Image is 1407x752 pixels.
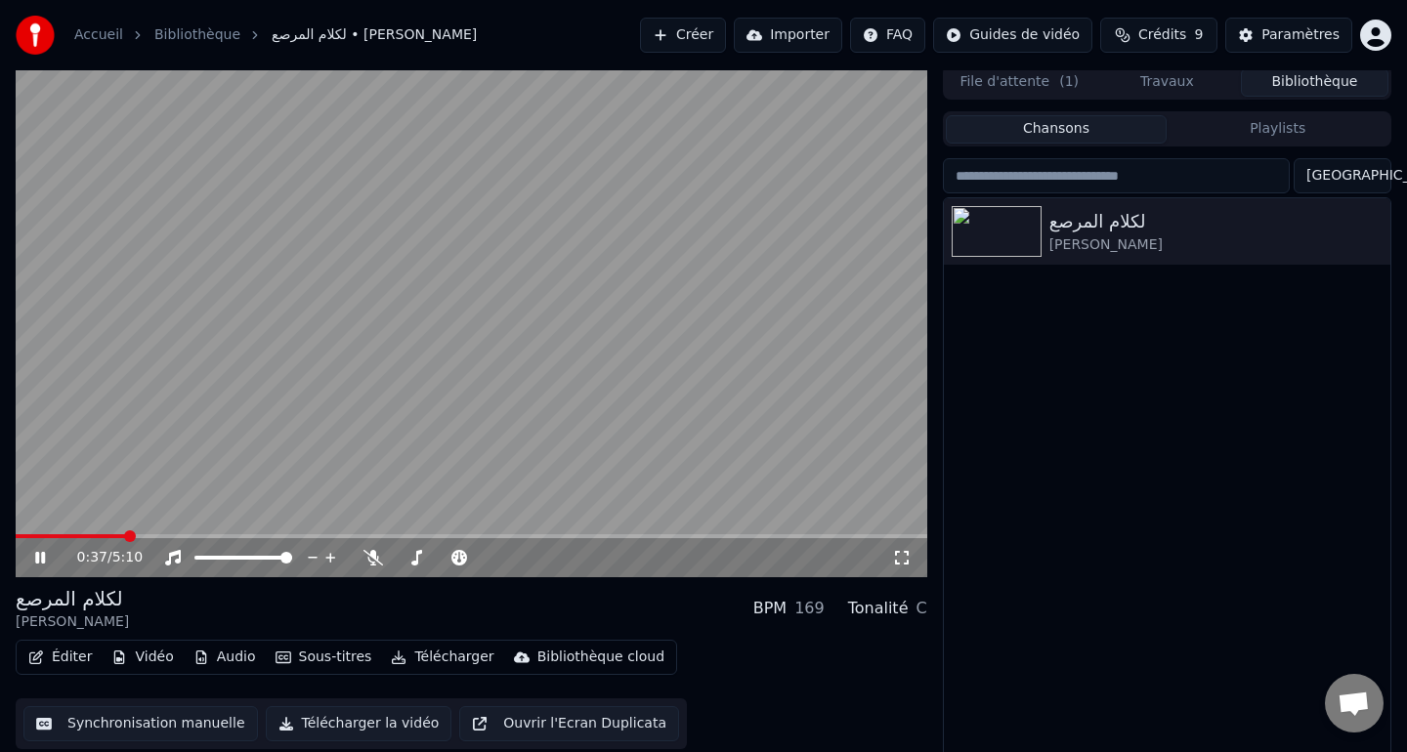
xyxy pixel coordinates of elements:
button: Crédits9 [1100,18,1217,53]
a: Bibliothèque [154,25,240,45]
div: Ouvrir le chat [1325,674,1384,732]
span: ( 1 ) [1059,72,1079,92]
button: Créer [640,18,726,53]
div: Tonalité [848,597,909,620]
div: لكلام المرصع [16,585,129,612]
span: 0:37 [77,548,107,567]
button: File d'attente [946,68,1093,97]
button: Importer [734,18,842,53]
div: [PERSON_NAME] [1049,235,1383,255]
div: BPM [753,597,787,620]
div: / [77,548,124,567]
span: لكلام المرصع • [PERSON_NAME] [272,25,477,45]
span: Crédits [1138,25,1186,45]
button: Paramètres [1225,18,1352,53]
div: C [916,597,926,620]
div: Paramètres [1261,25,1340,45]
a: Accueil [74,25,123,45]
div: 169 [794,597,825,620]
button: Ouvrir l'Ecran Duplicata [459,706,679,741]
button: Chansons [946,115,1168,144]
div: [PERSON_NAME] [16,612,129,632]
button: Éditer [21,644,100,671]
span: 5:10 [112,548,143,567]
nav: breadcrumb [74,25,477,45]
button: Bibliothèque [1241,68,1388,97]
button: Travaux [1093,68,1241,97]
button: Vidéo [104,644,181,671]
button: Audio [186,644,264,671]
button: FAQ [850,18,925,53]
button: Télécharger [383,644,501,671]
button: Sous-titres [268,644,380,671]
button: Playlists [1167,115,1388,144]
button: Synchronisation manuelle [23,706,258,741]
span: 9 [1194,25,1203,45]
div: لكلام المرصع [1049,208,1383,235]
img: youka [16,16,55,55]
button: Guides de vidéo [933,18,1092,53]
button: Télécharger la vidéo [266,706,452,741]
div: Bibliothèque cloud [537,648,664,667]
